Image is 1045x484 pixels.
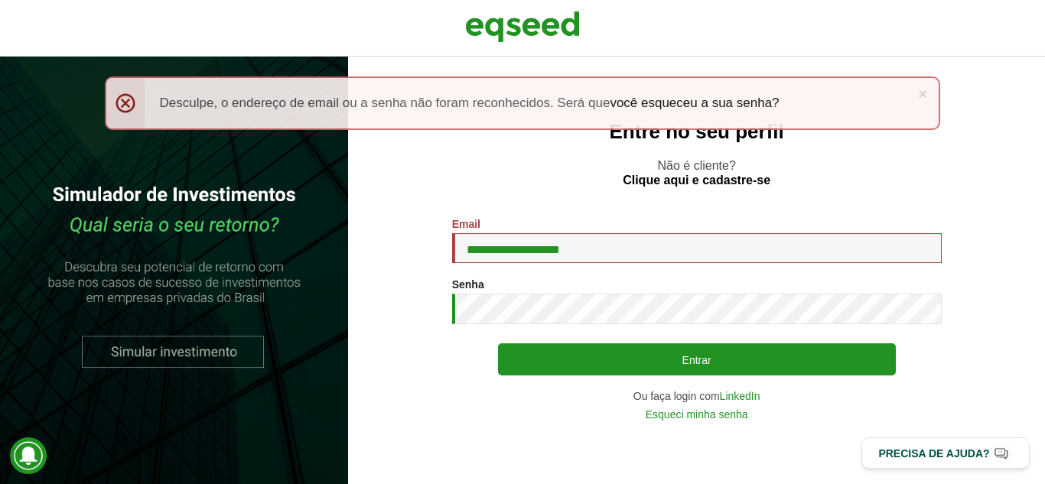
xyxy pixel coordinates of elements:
div: Desculpe, o endereço de email ou a senha não foram reconhecidos. Será que [105,76,941,130]
a: × [918,86,927,102]
a: LinkedIn [720,391,760,401]
a: você esqueceu a sua senha? [610,96,779,109]
div: Ou faça login com [452,391,942,401]
a: Esqueci minha senha [646,409,748,420]
a: Clique aqui e cadastre-se [623,174,770,187]
label: Senha [452,279,484,290]
p: Não é cliente? [379,158,1014,187]
label: Email [452,219,480,229]
button: Entrar [498,343,896,375]
img: EqSeed Logo [465,8,580,46]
